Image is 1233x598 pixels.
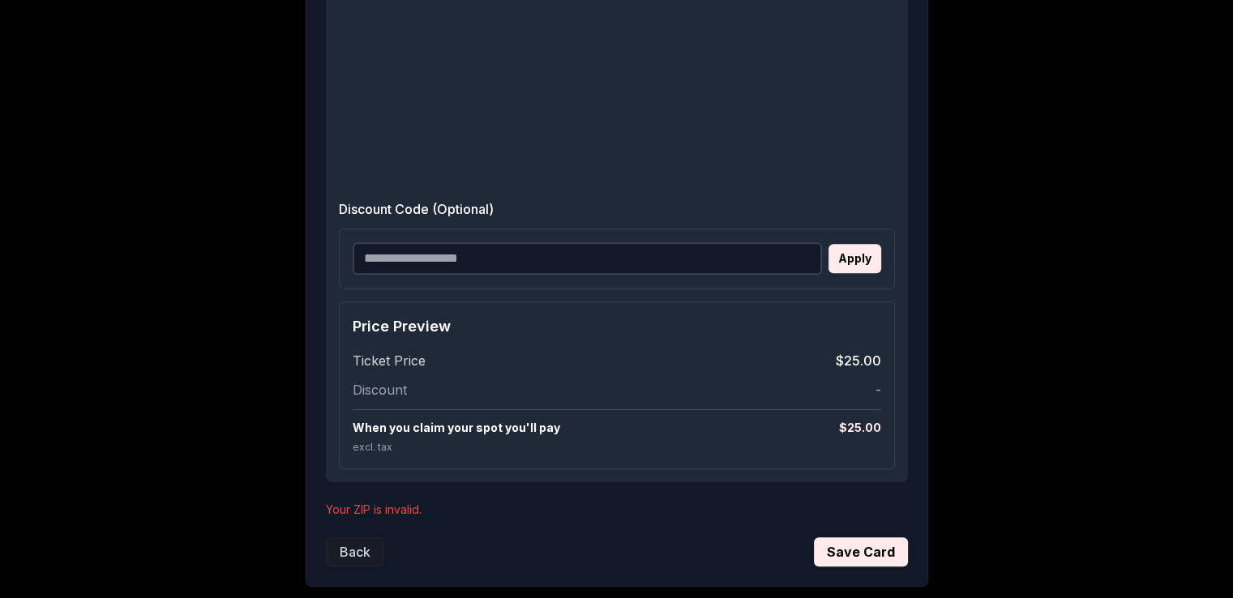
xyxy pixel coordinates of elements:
span: Ticket Price [353,351,426,370]
span: $ 25.00 [839,420,881,436]
span: excl. tax [353,441,392,453]
span: - [876,380,881,399]
label: Discount Code (Optional) [339,199,895,219]
span: Discount [353,380,407,399]
span: $25.00 [836,351,881,370]
p: Your ZIP is invalid. [326,502,908,518]
h4: Price Preview [353,315,881,338]
button: Save Card [814,537,908,566]
button: Back [326,537,384,566]
span: When you claim your spot you'll pay [353,420,560,436]
button: Apply [828,244,881,273]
